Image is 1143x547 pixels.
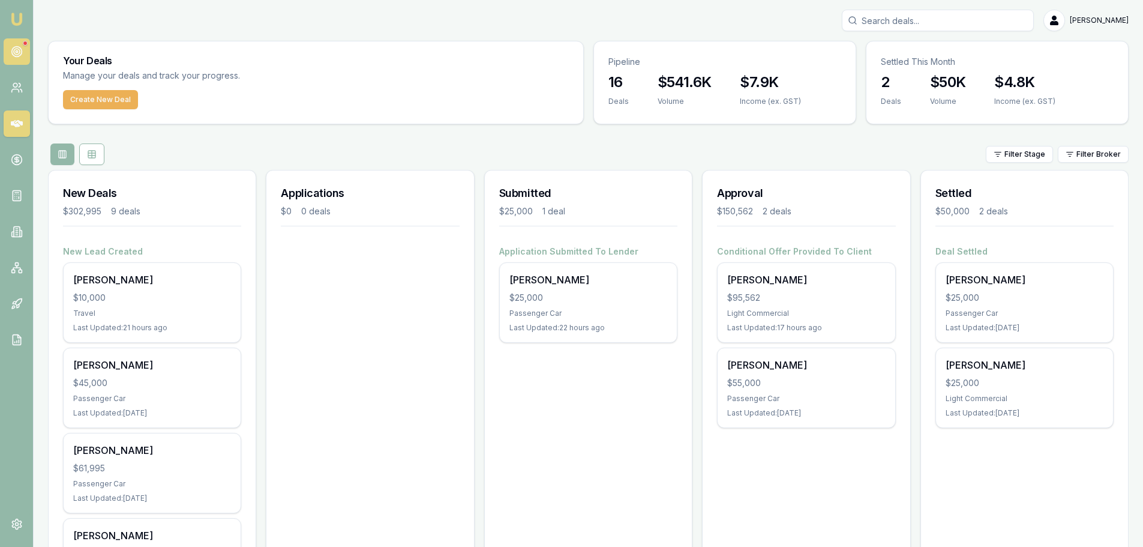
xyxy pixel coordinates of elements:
div: $55,000 [727,377,885,389]
p: Pipeline [608,56,841,68]
div: [PERSON_NAME] [946,273,1103,287]
div: Last Updated: [DATE] [946,323,1103,333]
div: 2 deals [979,205,1008,217]
h4: New Lead Created [63,246,241,258]
h3: $50K [930,73,966,92]
div: [PERSON_NAME] [727,273,885,287]
h4: Deal Settled [935,246,1114,258]
div: [PERSON_NAME] [727,358,885,372]
div: Last Updated: [DATE] [946,408,1103,418]
div: [PERSON_NAME] [73,273,231,287]
div: 1 deal [542,205,565,217]
div: $150,562 [717,205,753,217]
button: Filter Broker [1058,146,1129,163]
div: [PERSON_NAME] [73,528,231,543]
div: $61,995 [73,462,231,474]
span: Filter Stage [1004,150,1045,159]
div: $10,000 [73,292,231,304]
h4: Application Submitted To Lender [499,246,677,258]
input: Search deals [842,10,1034,31]
div: Passenger Car [73,479,231,489]
h3: New Deals [63,185,241,202]
div: Deals [881,97,901,106]
div: Travel [73,309,231,318]
div: Passenger Car [946,309,1103,318]
div: $50,000 [935,205,970,217]
h3: $7.9K [740,73,801,92]
span: [PERSON_NAME] [1070,16,1129,25]
div: [PERSON_NAME] [73,443,231,458]
div: Last Updated: [DATE] [727,408,885,418]
div: Volume [658,97,712,106]
div: Deals [608,97,629,106]
h4: Conditional Offer Provided To Client [717,246,895,258]
div: $25,000 [946,292,1103,304]
p: Manage your deals and track your progress. [63,69,370,83]
div: $25,000 [946,377,1103,389]
h3: $4.8K [994,73,1055,92]
div: $25,000 [499,205,533,217]
div: 2 deals [763,205,791,217]
img: emu-icon-u.png [10,12,24,26]
div: Light Commercial [946,394,1103,403]
h3: Applications [281,185,459,202]
div: [PERSON_NAME] [946,358,1103,372]
div: 9 deals [111,205,140,217]
div: $45,000 [73,377,231,389]
div: Passenger Car [73,394,231,403]
h3: Approval [717,185,895,202]
div: Last Updated: [DATE] [73,408,231,418]
div: $95,562 [727,292,885,304]
h3: Your Deals [63,56,569,65]
span: Filter Broker [1076,150,1121,159]
h3: 2 [881,73,901,92]
div: [PERSON_NAME] [73,358,231,372]
div: Last Updated: 17 hours ago [727,323,885,333]
h3: Submitted [499,185,677,202]
div: Last Updated: [DATE] [73,494,231,503]
div: Passenger Car [509,309,667,318]
div: [PERSON_NAME] [509,273,667,287]
div: $25,000 [509,292,667,304]
h3: Settled [935,185,1114,202]
h3: $541.6K [658,73,712,92]
h3: 16 [608,73,629,92]
div: Last Updated: 21 hours ago [73,323,231,333]
p: Settled This Month [881,56,1114,68]
div: $302,995 [63,205,101,217]
div: Income (ex. GST) [740,97,801,106]
div: 0 deals [301,205,331,217]
button: Filter Stage [986,146,1053,163]
div: Light Commercial [727,309,885,318]
div: Last Updated: 22 hours ago [509,323,667,333]
div: Volume [930,97,966,106]
div: Income (ex. GST) [994,97,1055,106]
div: Passenger Car [727,394,885,403]
div: $0 [281,205,292,217]
button: Create New Deal [63,90,138,109]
